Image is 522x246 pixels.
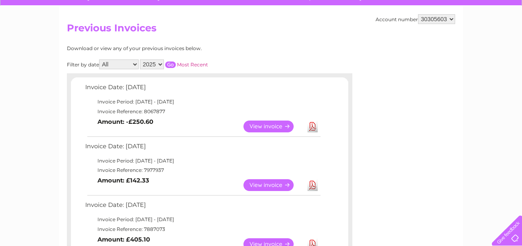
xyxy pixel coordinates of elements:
a: View [243,179,303,191]
a: Most Recent [177,62,208,68]
a: Water [378,35,394,41]
a: Energy [399,35,417,41]
td: Invoice Reference: 7977937 [83,165,322,175]
td: Invoice Period: [DATE] - [DATE] [83,97,322,107]
h2: Previous Invoices [67,22,455,38]
td: Invoice Date: [DATE] [83,200,322,215]
td: Invoice Reference: 8067877 [83,107,322,116]
img: logo.png [18,21,60,46]
a: 0333 014 3131 [368,4,425,14]
div: Clear Business is a trading name of Verastar Limited (registered in [GEOGRAPHIC_DATA] No. 3667643... [69,4,454,40]
a: Log out [495,35,514,41]
b: Amount: -£250.60 [97,118,153,125]
a: Blog [451,35,463,41]
a: Contact [468,35,488,41]
b: Amount: £405.10 [97,236,150,243]
a: Download [307,121,318,132]
a: View [243,121,303,132]
td: Invoice Date: [DATE] [83,82,322,97]
div: Filter by date [67,59,281,69]
td: Invoice Period: [DATE] - [DATE] [83,215,322,224]
td: Invoice Reference: 7887073 [83,224,322,234]
div: Account number [376,14,455,24]
a: Download [307,179,318,191]
td: Invoice Period: [DATE] - [DATE] [83,156,322,166]
a: Telecoms [422,35,446,41]
td: Invoice Date: [DATE] [83,141,322,156]
b: Amount: £142.33 [97,177,149,184]
div: Download or view any of your previous invoices below. [67,46,281,51]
